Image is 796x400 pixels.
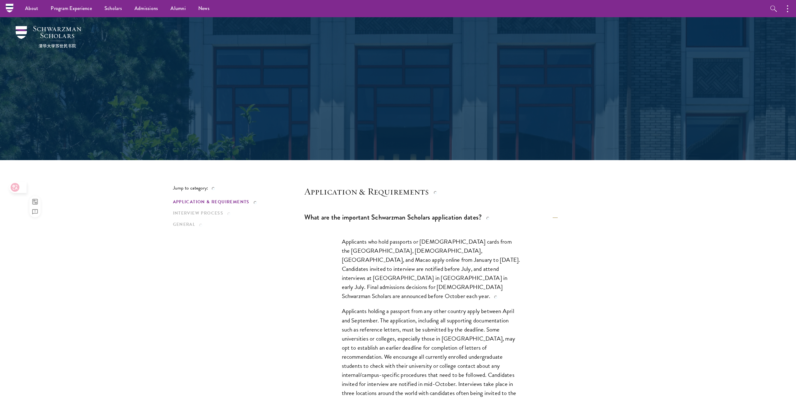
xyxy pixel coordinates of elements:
a: Application & Requirements [173,199,301,205]
a: General [173,221,301,228]
p: Applicants who hold passports or [DEMOGRAPHIC_DATA] cards from the [GEOGRAPHIC_DATA], [DEMOGRAPHI... [342,237,520,301]
button: What are the important Schwarzman Scholars application dates? [304,210,558,224]
a: Interview Process [173,210,301,216]
h4: Application & Requirements [304,185,558,198]
p: Jump to category: [173,185,304,191]
img: Schwarzman Scholars [16,26,81,48]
